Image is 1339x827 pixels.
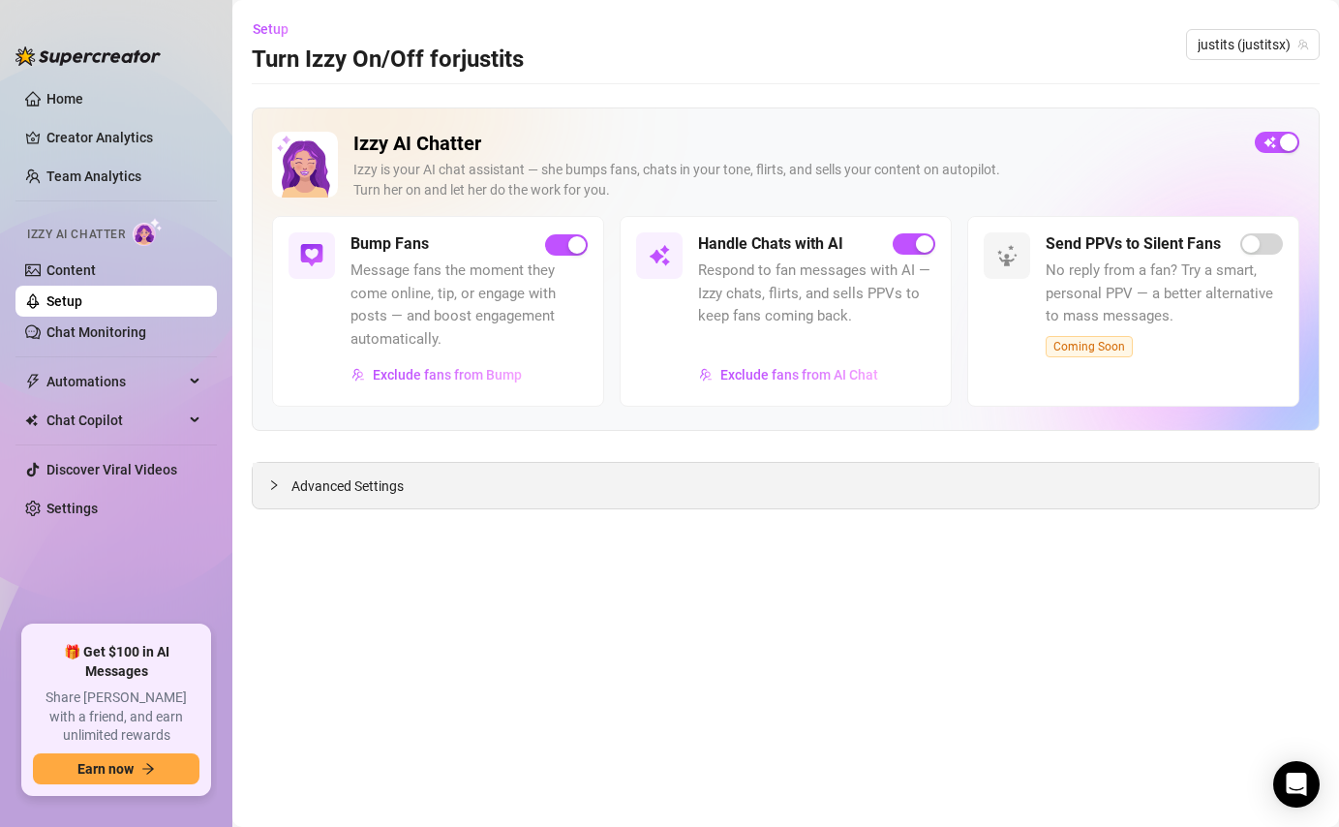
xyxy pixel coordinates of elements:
[1273,761,1320,808] div: Open Intercom Messenger
[698,359,879,390] button: Exclude fans from AI Chat
[46,262,96,278] a: Content
[648,244,671,267] img: svg%3e
[46,501,98,516] a: Settings
[1046,336,1133,357] span: Coming Soon
[350,232,429,256] h5: Bump Fans
[698,260,935,328] span: Respond to fan messages with AI — Izzy chats, flirts, and sells PPVs to keep fans coming back.
[15,46,161,66] img: logo-BBDzfeDw.svg
[252,45,524,76] h3: Turn Izzy On/Off for justits
[1046,232,1221,256] h5: Send PPVs to Silent Fans
[995,244,1019,267] img: svg%3e
[133,218,163,246] img: AI Chatter
[252,14,304,45] button: Setup
[272,132,338,198] img: Izzy AI Chatter
[46,91,83,107] a: Home
[720,367,878,383] span: Exclude fans from AI Chat
[33,689,199,746] span: Share [PERSON_NAME] with a friend, and earn unlimited rewards
[291,475,404,497] span: Advanced Settings
[350,359,523,390] button: Exclude fans from Bump
[353,132,1239,156] h2: Izzy AI Chatter
[253,21,289,37] span: Setup
[25,374,41,389] span: thunderbolt
[25,413,38,427] img: Chat Copilot
[46,366,184,397] span: Automations
[698,232,843,256] h5: Handle Chats with AI
[46,462,177,477] a: Discover Viral Videos
[46,405,184,436] span: Chat Copilot
[46,168,141,184] a: Team Analytics
[699,368,713,382] img: svg%3e
[1046,260,1283,328] span: No reply from a fan? Try a smart, personal PPV — a better alternative to mass messages.
[46,324,146,340] a: Chat Monitoring
[353,160,1239,200] div: Izzy is your AI chat assistant — she bumps fans, chats in your tone, flirts, and sells your conte...
[268,475,291,496] div: collapsed
[27,226,125,244] span: Izzy AI Chatter
[46,122,201,153] a: Creator Analytics
[1198,30,1308,59] span: justits (justitsx)
[350,260,588,351] span: Message fans the moment they come online, tip, or engage with posts — and boost engagement automa...
[77,761,134,777] span: Earn now
[141,762,155,776] span: arrow-right
[33,753,199,784] button: Earn nowarrow-right
[373,367,522,383] span: Exclude fans from Bump
[351,368,365,382] img: svg%3e
[1297,39,1309,50] span: team
[268,479,280,491] span: collapsed
[33,643,199,681] span: 🎁 Get $100 in AI Messages
[300,244,323,267] img: svg%3e
[46,293,82,309] a: Setup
